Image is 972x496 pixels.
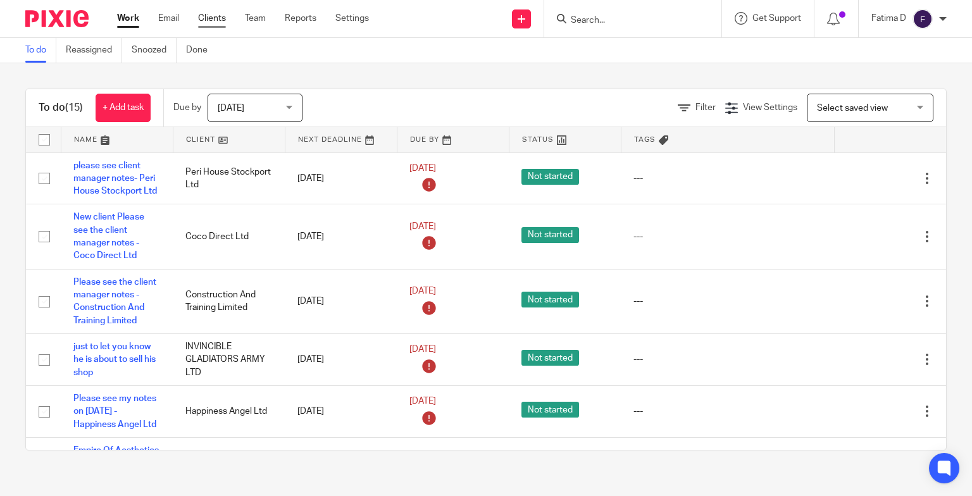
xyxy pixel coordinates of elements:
[25,38,56,63] a: To do
[132,38,177,63] a: Snoozed
[73,213,144,260] a: New client Please see the client manager notes - Coco Direct Ltd
[218,104,244,113] span: [DATE]
[409,287,436,295] span: [DATE]
[173,269,285,333] td: Construction And Training Limited
[73,446,159,481] a: Empire Of Aesthetics Limited -client manager notes
[73,161,157,196] a: please see client manager notes- Peri House Stockport Ltd
[633,295,821,307] div: ---
[521,169,579,185] span: Not started
[186,38,217,63] a: Done
[73,394,156,429] a: Please see my notes on [DATE] - Happiness Angel Ltd
[695,103,716,112] span: Filter
[633,230,821,243] div: ---
[73,342,156,377] a: just to let you know he is about to sell his shop
[409,345,436,354] span: [DATE]
[73,278,156,325] a: Please see the client manager notes - Construction And Training Limited
[39,101,83,115] h1: To do
[743,103,797,112] span: View Settings
[817,104,888,113] span: Select saved view
[25,10,89,27] img: Pixie
[173,385,285,437] td: Happiness Angel Ltd
[117,12,139,25] a: Work
[335,12,369,25] a: Settings
[521,292,579,307] span: Not started
[285,269,397,333] td: [DATE]
[245,12,266,25] a: Team
[570,15,683,27] input: Search
[633,353,821,366] div: ---
[285,385,397,437] td: [DATE]
[285,152,397,204] td: [DATE]
[173,204,285,269] td: Coco Direct Ltd
[158,12,179,25] a: Email
[521,350,579,366] span: Not started
[285,204,397,269] td: [DATE]
[409,222,436,231] span: [DATE]
[173,152,285,204] td: Peri House Stockport Ltd
[198,12,226,25] a: Clients
[871,12,906,25] p: Fatima D
[913,9,933,29] img: svg%3E
[521,227,579,243] span: Not started
[409,164,436,173] span: [DATE]
[285,333,397,385] td: [DATE]
[173,101,201,114] p: Due by
[96,94,151,122] a: + Add task
[633,172,821,185] div: ---
[173,333,285,385] td: INVINCIBLE GLADIATORS ARMY LTD
[66,38,122,63] a: Reassigned
[752,14,801,23] span: Get Support
[521,402,579,418] span: Not started
[409,397,436,406] span: [DATE]
[285,12,316,25] a: Reports
[65,102,83,113] span: (15)
[634,136,656,143] span: Tags
[633,405,821,418] div: ---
